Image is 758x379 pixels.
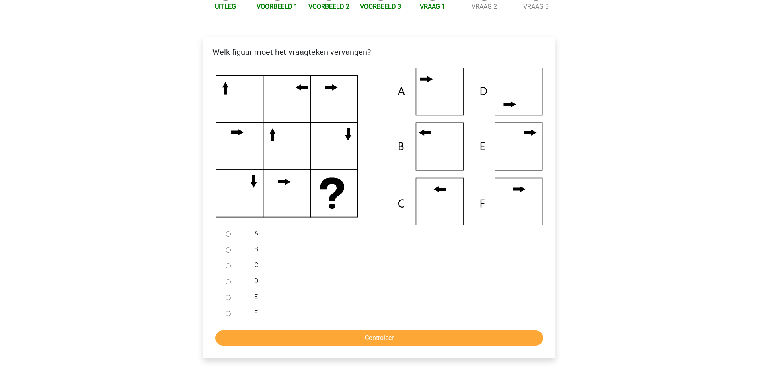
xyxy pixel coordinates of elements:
[254,260,530,270] label: C
[215,3,236,10] a: Uitleg
[308,3,349,10] a: Voorbeeld 2
[523,3,549,10] a: Vraag 3
[215,330,543,346] input: Controleer
[209,46,549,58] p: Welk figuur moet het vraagteken vervangen?
[472,3,497,10] a: Vraag 2
[360,3,401,10] a: Voorbeeld 3
[254,245,530,254] label: B
[254,292,530,302] label: E
[420,3,445,10] a: Vraag 1
[254,308,530,318] label: F
[254,229,530,238] label: A
[257,3,298,10] a: Voorbeeld 1
[254,276,530,286] label: D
